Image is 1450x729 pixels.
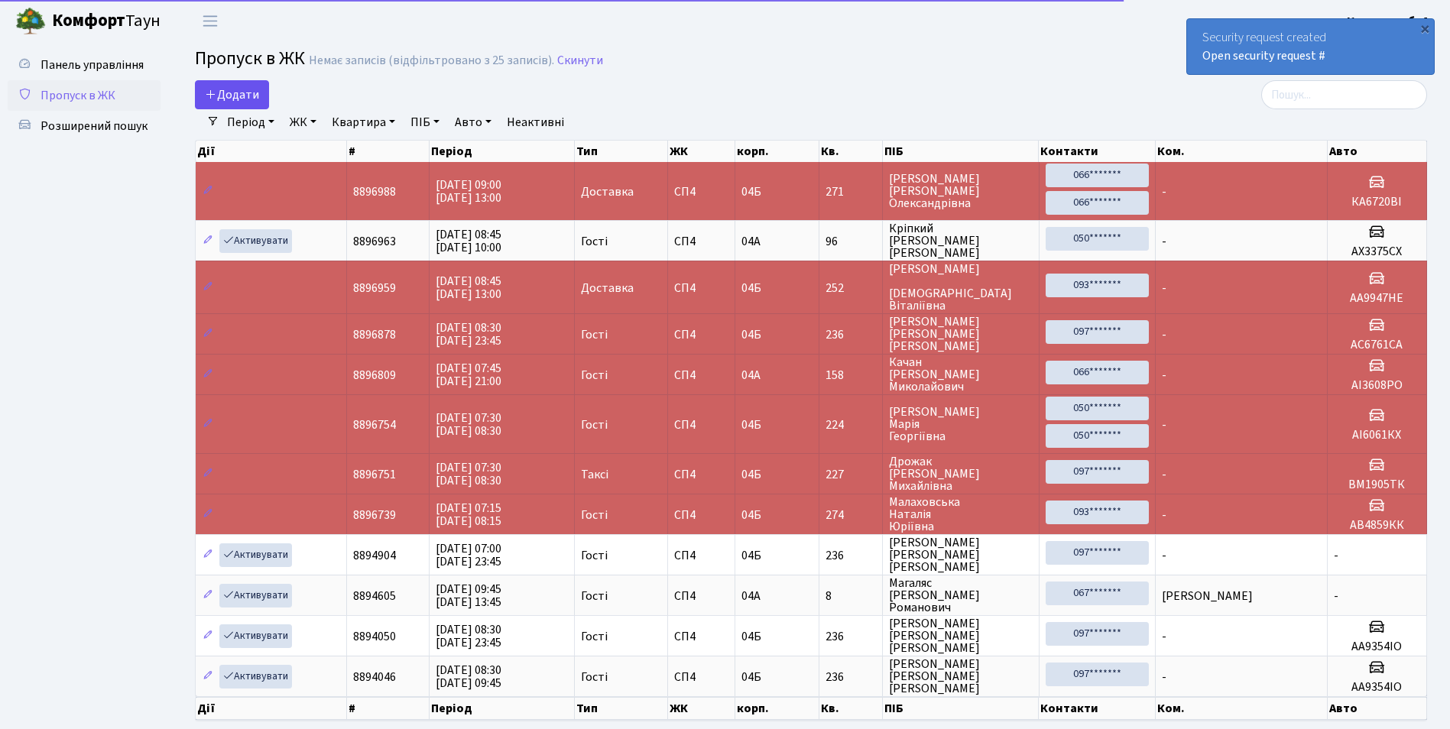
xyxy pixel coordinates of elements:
[1347,12,1432,31] a: Консьєрж б. 4.
[41,118,148,134] span: Розширений пошук
[557,53,603,68] a: Скинути
[735,141,819,162] th: корп.
[826,630,877,643] span: 236
[8,80,161,111] a: Пропуск в ЖК
[889,658,1032,695] span: [PERSON_NAME] [PERSON_NAME] [PERSON_NAME]
[436,581,501,611] span: [DATE] 09:45 [DATE] 13:45
[1334,195,1420,209] h5: КА6720ВІ
[889,173,1032,209] span: [PERSON_NAME] [PERSON_NAME] Олександрівна
[353,466,396,483] span: 8896751
[575,697,668,720] th: Тип
[219,624,292,648] a: Активувати
[449,109,498,135] a: Авто
[1162,507,1166,523] span: -
[674,468,728,481] span: СП4
[1162,669,1166,685] span: -
[819,141,884,162] th: Кв.
[889,496,1032,533] span: Малаховська Наталія Юріївна
[581,509,608,521] span: Гості
[1187,19,1434,74] div: Security request created
[1162,588,1253,604] span: [PERSON_NAME]
[326,109,401,135] a: Квартира
[741,669,761,685] span: 04Б
[889,316,1032,352] span: [PERSON_NAME] [PERSON_NAME] [PERSON_NAME]
[430,141,575,162] th: Період
[353,367,396,384] span: 8896809
[581,671,608,683] span: Гості
[436,177,501,206] span: [DATE] 09:00 [DATE] 13:00
[347,141,430,162] th: #
[674,509,728,521] span: СП4
[436,319,501,349] span: [DATE] 08:30 [DATE] 23:45
[1261,80,1427,109] input: Пошук...
[741,416,761,433] span: 04Б
[581,186,634,198] span: Доставка
[1162,280,1166,296] span: -
[826,509,877,521] span: 274
[1334,518,1420,533] h5: АВ4859КК
[674,590,728,602] span: СП4
[501,109,570,135] a: Неактивні
[52,8,161,34] span: Таун
[575,141,668,162] th: Тип
[1162,233,1166,250] span: -
[436,410,501,439] span: [DATE] 07:30 [DATE] 08:30
[581,369,608,381] span: Гості
[883,141,1039,162] th: ПІБ
[1162,326,1166,343] span: -
[1334,245,1420,259] h5: АХ3375СХ
[1328,697,1427,720] th: Авто
[581,329,608,341] span: Гості
[581,630,608,643] span: Гості
[221,109,281,135] a: Період
[674,549,728,562] span: СП4
[1334,588,1338,604] span: -
[404,109,446,135] a: ПІБ
[1162,367,1166,384] span: -
[741,367,761,384] span: 04А
[1334,378,1420,393] h5: АІ3608РО
[889,356,1032,393] span: Качан [PERSON_NAME] Миколайович
[826,468,877,481] span: 227
[353,507,396,523] span: 8896739
[219,229,292,253] a: Активувати
[353,547,396,564] span: 8894904
[1156,141,1328,162] th: Ком.
[436,621,501,651] span: [DATE] 08:30 [DATE] 23:45
[1334,291,1420,306] h5: АА9947НЕ
[195,80,269,109] a: Додати
[674,329,728,341] span: СП4
[581,282,634,294] span: Доставка
[668,141,735,162] th: ЖК
[735,697,819,720] th: корп.
[436,540,501,570] span: [DATE] 07:00 [DATE] 23:45
[1156,697,1328,720] th: Ком.
[826,282,877,294] span: 252
[741,280,761,296] span: 04Б
[1162,466,1166,483] span: -
[436,273,501,303] span: [DATE] 08:45 [DATE] 13:00
[581,590,608,602] span: Гості
[219,543,292,567] a: Активувати
[196,697,347,720] th: Дії
[219,665,292,688] a: Активувати
[668,697,735,720] th: ЖК
[219,584,292,607] a: Активувати
[1162,547,1166,564] span: -
[826,186,877,198] span: 271
[674,630,728,643] span: СП4
[353,588,396,604] span: 8894605
[741,466,761,483] span: 04Б
[1328,141,1427,162] th: Авто
[284,109,323,135] a: ЖК
[1334,640,1420,654] h5: АА9354ІО
[436,459,501,489] span: [DATE] 07:30 [DATE] 08:30
[353,628,396,645] span: 8894050
[581,419,608,431] span: Гості
[826,419,877,431] span: 224
[741,507,761,523] span: 04Б
[741,183,761,200] span: 04Б
[889,617,1032,654] span: [PERSON_NAME] [PERSON_NAME] [PERSON_NAME]
[581,235,608,248] span: Гості
[1334,428,1420,442] h5: АІ6061КХ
